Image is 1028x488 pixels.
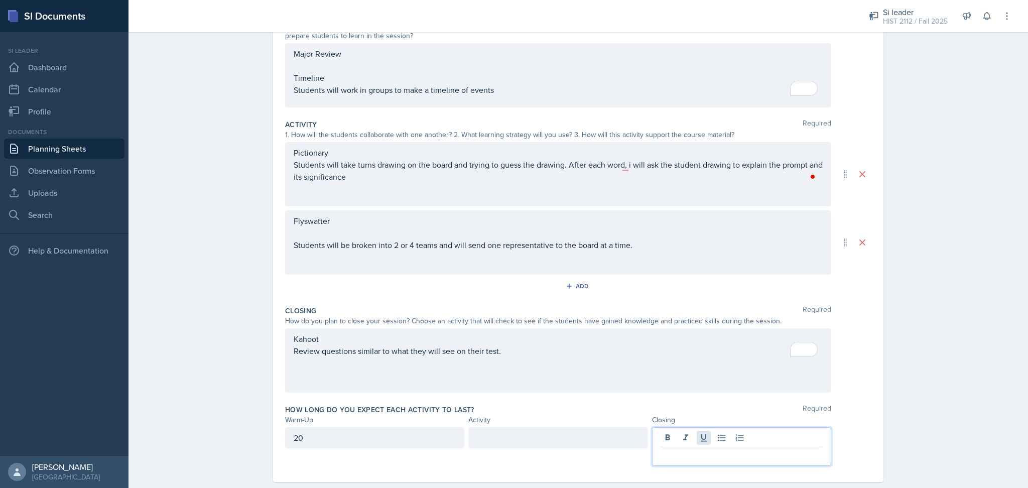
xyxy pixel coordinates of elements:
[294,432,456,444] p: 20
[32,472,100,482] div: [GEOGRAPHIC_DATA]
[294,48,823,60] p: Major Review
[285,130,831,140] div: 1. How will the students collaborate with one another? 2. What learning strategy will you use? 3....
[294,333,823,345] p: Kahoot
[294,84,823,96] p: Students will work in groups to make a timeline of events
[32,462,100,472] div: [PERSON_NAME]
[4,57,124,77] a: Dashboard
[468,415,648,425] div: Activity
[883,16,948,27] div: HIST 2112 / Fall 2025
[562,279,595,294] button: Add
[4,183,124,203] a: Uploads
[4,139,124,159] a: Planning Sheets
[294,72,823,84] p: Timeline
[294,48,823,96] div: To enrich screen reader interactions, please activate Accessibility in Grammarly extension settings
[285,316,831,326] div: How do you plan to close your session? Choose an activity that will check to see if the students ...
[294,147,823,183] div: To enrich screen reader interactions, please activate Accessibility in Grammarly extension settings
[883,6,948,18] div: Si leader
[4,128,124,137] div: Documents
[294,147,823,159] p: Pictionary
[4,46,124,55] div: Si leader
[4,240,124,261] div: Help & Documentation
[803,119,831,130] span: Required
[294,345,823,357] p: Review questions similar to what they will see on their test.
[294,159,823,183] p: Students will take turns drawing on the board and trying to guess the drawing. After each word, i...
[803,306,831,316] span: Required
[294,239,823,251] p: Students will be broken into 2 or 4 teams and will send one representative to the board at a time.
[294,215,823,227] p: Flyswatter
[285,119,317,130] label: Activity
[285,405,474,415] label: How long do you expect each activity to last?
[285,415,464,425] div: Warm-Up
[4,161,124,181] a: Observation Forms
[4,79,124,99] a: Calendar
[4,205,124,225] a: Search
[568,282,589,290] div: Add
[803,405,831,415] span: Required
[4,101,124,121] a: Profile
[652,415,831,425] div: Closing
[294,333,823,357] div: To enrich screen reader interactions, please activate Accessibility in Grammarly extension settings
[285,306,316,316] label: Closing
